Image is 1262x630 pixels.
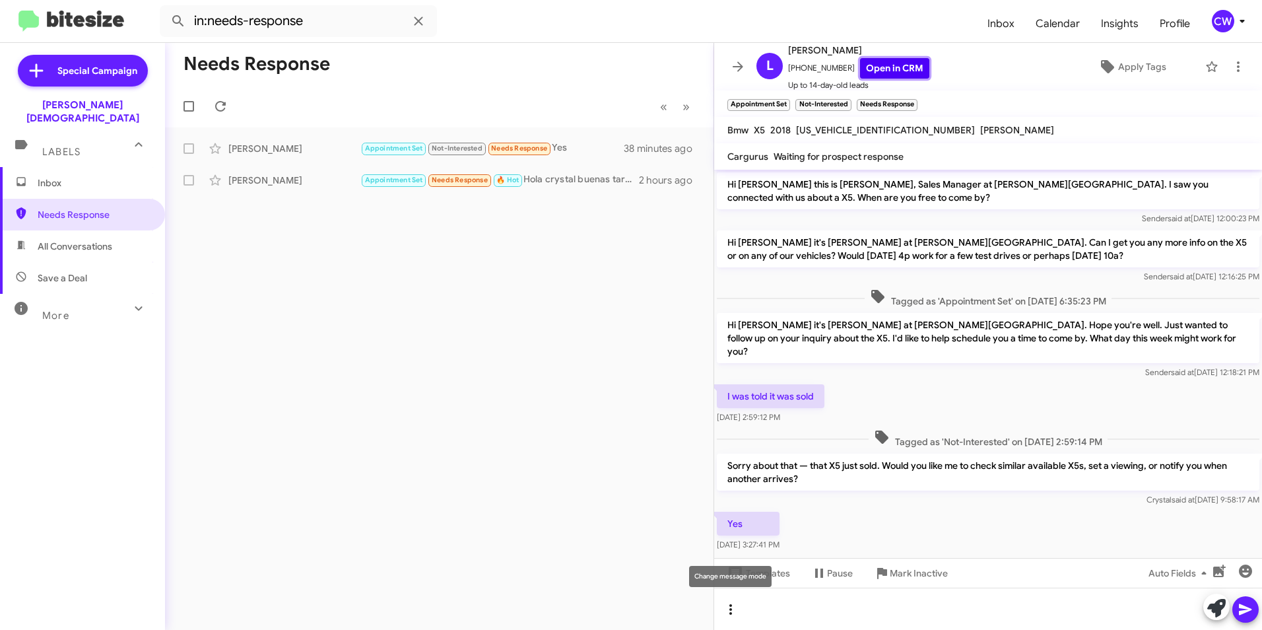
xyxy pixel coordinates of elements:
[1149,5,1201,43] a: Profile
[774,151,904,162] span: Waiting for prospect response
[890,561,948,585] span: Mark Inactive
[432,144,482,153] span: Not-Interested
[624,142,703,155] div: 38 minutes ago
[365,176,423,184] span: Appointment Set
[432,176,488,184] span: Needs Response
[801,561,863,585] button: Pause
[860,58,929,79] a: Open in CRM
[788,42,929,58] span: [PERSON_NAME]
[160,5,437,37] input: Search
[1168,213,1191,223] span: said at
[1025,5,1090,43] a: Calendar
[228,142,360,155] div: [PERSON_NAME]
[365,144,423,153] span: Appointment Set
[1090,5,1149,43] a: Insights
[727,151,768,162] span: Cargurus
[827,561,853,585] span: Pause
[38,240,112,253] span: All Conversations
[660,98,667,115] span: «
[727,99,790,111] small: Appointment Set
[1145,367,1259,377] span: Sender [DATE] 12:18:21 PM
[496,176,519,184] span: 🔥 Hot
[717,512,780,536] p: Yes
[770,124,791,136] span: 2018
[1212,10,1234,32] div: CW
[869,429,1108,448] span: Tagged as 'Not-Interested' on [DATE] 2:59:14 PM
[857,99,917,111] small: Needs Response
[1171,367,1194,377] span: said at
[38,271,87,285] span: Save a Deal
[717,384,824,408] p: I was told it was sold
[38,176,150,190] span: Inbox
[865,289,1112,308] span: Tagged as 'Appointment Set' on [DATE] 6:35:23 PM
[1065,55,1199,79] button: Apply Tags
[652,93,675,120] button: Previous
[1138,561,1222,585] button: Auto Fields
[980,124,1054,136] span: [PERSON_NAME]
[675,93,698,120] button: Next
[977,5,1025,43] a: Inbox
[1142,213,1259,223] span: Sender [DATE] 12:00:23 PM
[1170,271,1193,281] span: said at
[42,310,69,322] span: More
[360,172,639,188] div: Hola crystal buenas tardes disculpa por responderte tarde ,he estado un poco ocupado pero si me i...
[18,55,148,87] a: Special Campaign
[796,124,975,136] span: [US_VEHICLE_IDENTIFICATION_NUMBER]
[491,144,547,153] span: Needs Response
[228,174,360,187] div: [PERSON_NAME]
[795,99,851,111] small: Not-Interested
[717,313,1259,363] p: Hi [PERSON_NAME] it's [PERSON_NAME] at [PERSON_NAME][GEOGRAPHIC_DATA]. Hope you're well. Just wan...
[653,93,698,120] nav: Page navigation example
[766,55,774,77] span: L
[38,208,150,221] span: Needs Response
[689,566,772,587] div: Change message mode
[727,124,748,136] span: Bmw
[717,454,1259,491] p: Sorry about that — that X5 just sold. Would you like me to check similar available X5s, set a vie...
[57,64,137,77] span: Special Campaign
[1172,495,1195,505] span: said at
[717,172,1259,209] p: Hi [PERSON_NAME] this is [PERSON_NAME], Sales Manager at [PERSON_NAME][GEOGRAPHIC_DATA]. I saw yo...
[717,540,780,549] span: [DATE] 3:27:41 PM
[863,561,958,585] button: Mark Inactive
[717,230,1259,267] p: Hi [PERSON_NAME] it's [PERSON_NAME] at [PERSON_NAME][GEOGRAPHIC_DATA]. Can I get you any more inf...
[42,146,81,158] span: Labels
[1144,271,1259,281] span: Sender [DATE] 12:16:25 PM
[1146,495,1259,505] span: Crystal [DATE] 9:58:17 AM
[360,141,624,156] div: Yes
[1148,561,1212,585] span: Auto Fields
[717,412,780,422] span: [DATE] 2:59:12 PM
[1118,55,1166,79] span: Apply Tags
[183,53,330,75] h1: Needs Response
[682,98,690,115] span: »
[788,79,929,92] span: Up to 14-day-old leads
[788,58,929,79] span: [PHONE_NUMBER]
[1201,10,1247,32] button: CW
[639,174,703,187] div: 2 hours ago
[754,124,765,136] span: X5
